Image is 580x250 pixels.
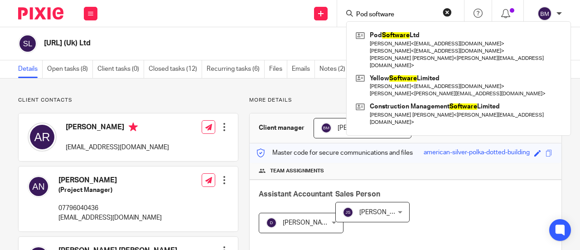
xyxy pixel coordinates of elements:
a: Client tasks (0) [97,60,144,78]
p: [EMAIL_ADDRESS][DOMAIN_NAME] [66,143,169,152]
img: svg%3E [266,217,277,228]
img: Pixie [18,7,63,20]
img: svg%3E [28,123,57,152]
span: [PERSON_NAME] S T [283,220,343,226]
span: Assistant Accountant [259,191,333,198]
a: Notes (2) [319,60,350,78]
a: Closed tasks (12) [149,60,202,78]
span: Team assignments [270,167,324,175]
p: Master code for secure communications and files [256,148,413,157]
span: [PERSON_NAME] [338,125,387,131]
i: Primary [129,123,138,132]
h3: Client manager [259,123,304,132]
a: Emails [292,60,315,78]
img: svg%3E [321,123,332,133]
a: Recurring tasks (6) [207,60,265,78]
span: [PERSON_NAME] [359,209,409,216]
h4: [PERSON_NAME] [66,123,169,134]
div: american-silver-polka-dotted-building [424,148,530,158]
a: Open tasks (8) [47,60,93,78]
img: svg%3E [343,207,353,218]
h4: [PERSON_NAME] [58,176,162,185]
input: Search [355,11,437,19]
a: Files [269,60,287,78]
span: Sales Person [335,191,380,198]
h5: (Project Manager) [58,186,162,195]
h2: [URL] (Uk) Ltd [44,39,360,48]
button: Clear [443,8,452,17]
img: svg%3E [537,6,552,21]
p: 07796040436 [58,204,162,213]
img: svg%3E [28,176,49,197]
p: Client contacts [18,97,238,104]
a: Details [18,60,43,78]
img: svg%3E [18,34,37,53]
p: [EMAIL_ADDRESS][DOMAIN_NAME] [58,213,162,222]
p: More details [249,97,562,104]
